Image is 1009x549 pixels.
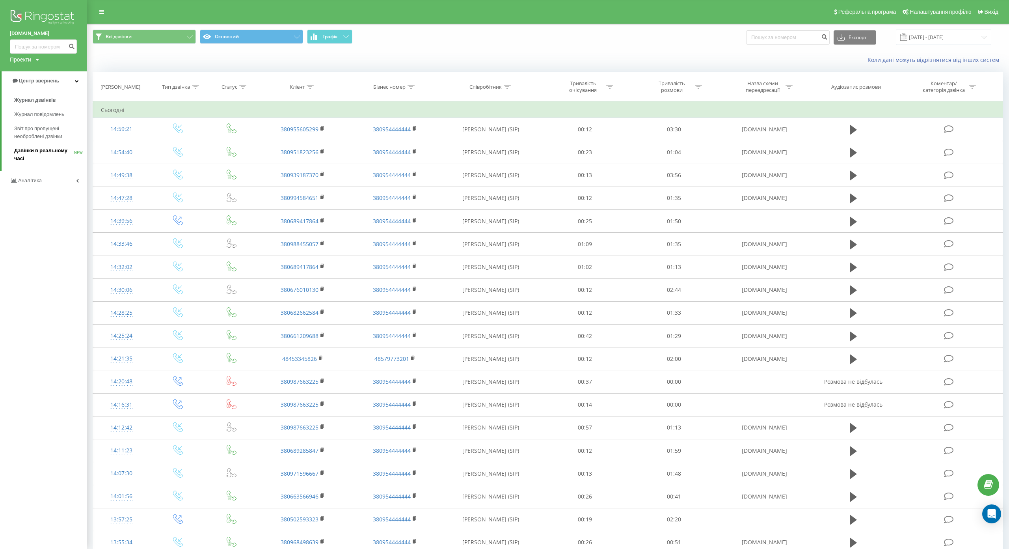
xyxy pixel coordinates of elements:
[281,263,318,271] a: 380689417864
[719,118,811,141] td: [DOMAIN_NAME]
[441,325,540,347] td: [PERSON_NAME] (SIP)
[281,515,318,523] a: 380502593323
[101,121,142,137] div: 14:59:21
[373,332,411,340] a: 380954444444
[629,118,718,141] td: 03:30
[651,80,693,93] div: Тривалість розмови
[441,439,540,462] td: [PERSON_NAME] (SIP)
[629,210,718,233] td: 01:50
[281,286,318,293] a: 380676010130
[629,485,718,508] td: 00:41
[373,447,411,454] a: 380954444444
[101,397,142,413] div: 14:16:31
[629,347,718,370] td: 02:00
[441,301,540,324] td: [PERSON_NAME] (SIP)
[101,84,140,90] div: [PERSON_NAME]
[14,121,87,144] a: Звіт про пропущені необроблені дзвінки
[101,282,142,298] div: 14:30:06
[290,84,305,90] div: Клієнт
[373,286,411,293] a: 380954444444
[541,439,629,462] td: 00:12
[373,401,411,408] a: 380954444444
[307,30,352,44] button: Графік
[441,347,540,370] td: [PERSON_NAME] (SIP)
[101,512,142,527] div: 13:57:25
[541,325,629,347] td: 00:42
[281,332,318,340] a: 380661209688
[14,107,87,121] a: Журнал повідомлень
[281,171,318,179] a: 380939187370
[14,144,87,166] a: Дзвінки в реальному часіNEW
[10,39,77,54] input: Пошук за номером
[719,462,811,485] td: [DOMAIN_NAME]
[541,256,629,278] td: 01:02
[441,508,540,531] td: [PERSON_NAME] (SIP)
[281,424,318,431] a: 380987663225
[834,30,876,45] button: Експорт
[541,141,629,164] td: 00:23
[719,187,811,209] td: [DOMAIN_NAME]
[373,148,411,156] a: 380954444444
[10,8,77,28] img: Ringostat logo
[629,325,718,347] td: 01:29
[373,171,411,179] a: 380954444444
[719,301,811,324] td: [DOMAIN_NAME]
[14,93,87,107] a: Журнал дзвінків
[281,401,318,408] a: 380987663225
[541,485,629,508] td: 00:26
[838,9,896,15] span: Реферальна програма
[629,164,718,187] td: 03:56
[373,263,411,271] a: 380954444444
[719,485,811,508] td: [DOMAIN_NAME]
[868,56,1003,63] a: Коли дані можуть відрізнятися вiд інших систем
[541,187,629,209] td: 00:12
[831,84,881,90] div: Аудіозапис розмови
[93,30,196,44] button: Всі дзвінки
[162,84,190,90] div: Тип дзвінка
[373,515,411,523] a: 380954444444
[719,233,811,256] td: [DOMAIN_NAME]
[629,393,718,416] td: 00:00
[281,194,318,202] a: 380994584651
[629,141,718,164] td: 01:04
[14,147,74,162] span: Дзвінки в реальному часі
[441,233,540,256] td: [PERSON_NAME] (SIP)
[441,187,540,209] td: [PERSON_NAME] (SIP)
[824,401,882,408] span: Розмова не відбулась
[373,194,411,202] a: 380954444444
[222,84,237,90] div: Статус
[541,508,629,531] td: 00:19
[281,493,318,500] a: 380663566946
[101,420,142,435] div: 14:12:42
[629,187,718,209] td: 01:35
[441,210,540,233] td: [PERSON_NAME] (SIP)
[629,508,718,531] td: 02:20
[629,439,718,462] td: 01:59
[281,148,318,156] a: 380951823256
[719,416,811,439] td: [DOMAIN_NAME]
[101,260,142,275] div: 14:32:02
[719,278,811,301] td: [DOMAIN_NAME]
[14,96,56,104] span: Журнал дзвінків
[629,233,718,256] td: 01:35
[441,370,540,393] td: [PERSON_NAME] (SIP)
[281,217,318,225] a: 380689417864
[373,217,411,225] a: 380954444444
[629,301,718,324] td: 01:33
[10,56,31,63] div: Проекти
[921,80,967,93] div: Коментар/категорія дзвінка
[2,71,87,90] a: Центр звернень
[541,278,629,301] td: 00:12
[441,416,540,439] td: [PERSON_NAME] (SIP)
[19,78,59,84] span: Центр звернень
[441,278,540,301] td: [PERSON_NAME] (SIP)
[101,443,142,458] div: 14:11:23
[541,210,629,233] td: 00:25
[282,355,317,362] a: 48453345826
[281,470,318,477] a: 380971596667
[101,489,142,504] div: 14:01:56
[373,424,411,431] a: 380954444444
[322,34,338,39] span: Графік
[373,240,411,248] a: 380954444444
[14,110,64,118] span: Журнал повідомлень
